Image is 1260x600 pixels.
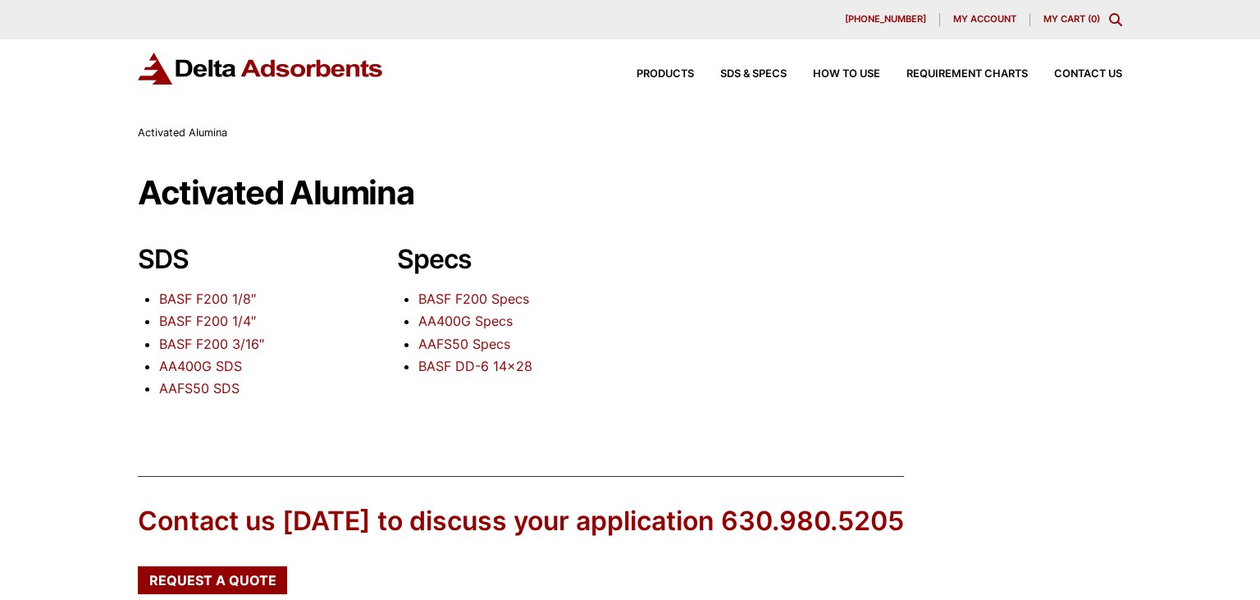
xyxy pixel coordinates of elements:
[159,358,242,374] a: AA400G SDS
[832,13,940,26] a: [PHONE_NUMBER]
[138,126,227,139] span: Activated Alumina
[906,69,1028,80] span: Requirement Charts
[1028,69,1122,80] a: Contact Us
[159,336,264,352] a: BASF F200 3/16″
[610,69,694,80] a: Products
[159,313,256,329] a: BASF F200 1/4″
[1043,13,1100,25] a: My Cart (0)
[637,69,694,80] span: Products
[138,53,384,85] img: Delta Adsorbents
[845,15,926,24] span: [PHONE_NUMBER]
[418,358,532,374] a: BASF DD-6 14×28
[787,69,880,80] a: How to Use
[953,15,1016,24] span: My account
[397,244,604,275] h2: Specs
[813,69,880,80] span: How to Use
[720,69,787,80] span: SDS & SPECS
[1109,13,1122,26] div: Toggle Modal Content
[159,380,240,396] a: AAFS50 SDS
[418,336,510,352] a: AAFS50 Specs
[138,175,1122,211] h1: Activated Alumina
[694,69,787,80] a: SDS & SPECS
[418,313,513,329] a: AA400G Specs
[418,291,529,307] a: BASF F200 Specs
[940,13,1030,26] a: My account
[149,574,276,587] span: Request a Quote
[880,69,1028,80] a: Requirement Charts
[138,244,345,275] h2: SDS
[1091,13,1097,25] span: 0
[138,503,904,540] div: Contact us [DATE] to discuss your application 630.980.5205
[138,566,287,594] a: Request a Quote
[159,291,256,307] a: BASF F200 1/8″
[1054,69,1122,80] span: Contact Us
